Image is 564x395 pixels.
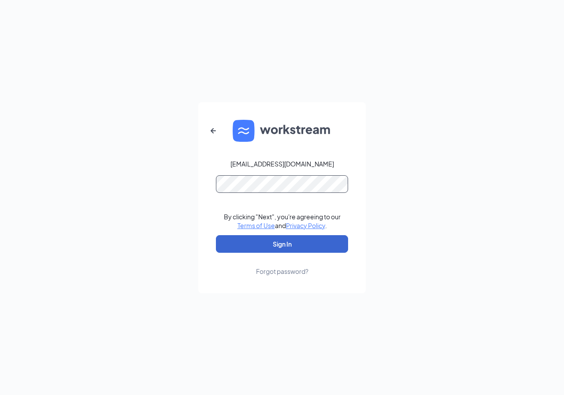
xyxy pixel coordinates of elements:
button: Sign In [216,235,348,253]
div: By clicking "Next", you're agreeing to our and . [224,212,341,230]
a: Forgot password? [256,253,308,276]
div: Forgot password? [256,267,308,276]
button: ArrowLeftNew [203,120,224,141]
a: Privacy Policy [286,221,325,229]
svg: ArrowLeftNew [208,126,219,136]
img: WS logo and Workstream text [233,120,331,142]
div: [EMAIL_ADDRESS][DOMAIN_NAME] [230,159,334,168]
a: Terms of Use [237,221,275,229]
